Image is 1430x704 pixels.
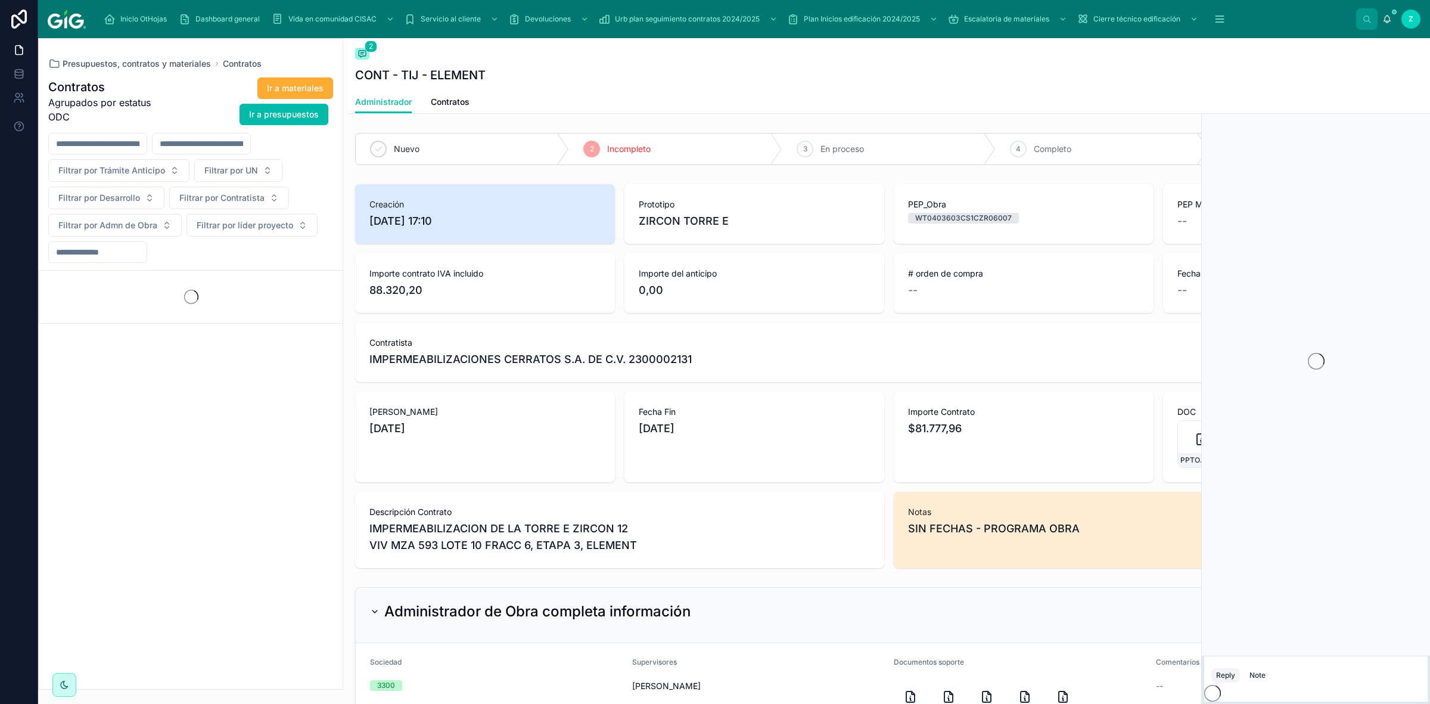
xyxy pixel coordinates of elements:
span: [PERSON_NAME] [632,680,885,692]
a: Cierre técnico edificación [1073,8,1204,30]
span: Descripción Contrato [369,506,870,518]
span: Escalatoria de materiales [964,14,1049,24]
span: [PERSON_NAME] [369,406,601,418]
span: Fecha Fin [639,406,870,418]
span: Comentarios [1156,658,1199,666]
span: SIN FECHAS - PROGRAMA OBRA [908,520,1409,537]
span: PEP Mat [1177,199,1409,210]
span: Importe Contrato [908,406,1139,418]
button: Select Button [186,214,318,237]
button: Select Button [48,187,164,209]
button: 2 [355,48,369,62]
div: WT0403603CS1CZR06007 [915,213,1012,224]
span: Prototipo [639,199,870,210]
a: Urb plan seguimiento contratos 2024/2025 [595,8,784,30]
span: Importe del anticipo [639,268,870,280]
span: Creación [369,199,601,210]
span: -- [1156,680,1163,692]
a: Contratos [431,91,470,115]
span: Sociedad [370,658,402,666]
a: Escalatoria de materiales [944,8,1073,30]
h1: CONT - TIJ - ELEMENT [355,67,486,83]
span: ZIRCON TORRE E [639,213,870,230]
span: Administrador [355,96,412,108]
div: 3300 [377,680,395,691]
span: Ir a materiales [267,82,324,94]
span: Inicio OtHojas [120,14,167,24]
span: 4 [1016,144,1021,154]
span: Servicio al cliente [421,14,481,24]
button: Reply [1211,668,1240,683]
button: Note [1245,668,1270,683]
div: Note [1249,671,1266,680]
span: Dashboard general [195,14,260,24]
span: Filtrar por Admn de Obra [58,219,157,231]
a: Devoluciones [505,8,595,30]
a: Inicio OtHojas [100,8,175,30]
span: PEP_Obra [908,199,1139,210]
span: # orden de compra [908,268,1139,280]
span: Filtrar por líder proyecto [197,219,293,231]
a: Plan Inicios edificación 2024/2025 [784,8,944,30]
a: Presupuestos, contratos y materiales [48,58,211,70]
span: Presupuestos, contratos y materiales [63,58,211,70]
span: Plan Inicios edificación 2024/2025 [804,14,920,24]
span: 2 [590,144,594,154]
h1: Contratos [48,79,164,95]
span: IMPERMEABILIZACIONES CERRATOS S.A. DE C.V. 2300002131 [369,351,692,368]
span: Devoluciones [525,14,571,24]
span: Fecha ODC programa [1177,268,1409,280]
button: Ir a presupuestos [240,104,328,125]
span: 0,00 [639,282,870,299]
h2: Administrador de Obra completa información [384,602,691,621]
span: 2 [365,41,377,52]
button: Select Button [169,187,289,209]
span: Incompleto [607,143,651,155]
button: Select Button [194,159,282,182]
a: Dashboard general [175,8,268,30]
span: [DATE] [639,420,870,437]
span: $81.777,96 [908,420,1139,437]
span: [DATE] [369,420,601,437]
span: [DATE] 17:10 [369,213,601,230]
span: Notas [908,506,1409,518]
img: App logo [48,10,86,29]
span: -- [908,282,918,299]
span: Completo [1034,143,1071,155]
span: Documentos soporte [894,658,964,666]
span: 3 [803,144,807,154]
div: scrollable content [95,6,1356,32]
button: Ir a materiales [257,77,333,99]
button: Select Button [48,214,182,237]
span: Contratista [369,337,1409,349]
span: Contratos [431,96,470,108]
a: Contratos [223,58,262,70]
span: Filtrar por Contratista [179,192,265,204]
span: Z [1409,14,1413,24]
span: -- [1177,282,1187,299]
button: Select Button [48,159,189,182]
span: Urb plan seguimiento contratos 2024/2025 [615,14,760,24]
span: Filtrar por UN [204,165,258,176]
span: Nuevo [394,143,419,155]
a: Vida en comunidad CISAC [268,8,400,30]
span: -- [1177,213,1187,230]
a: Administrador [355,91,412,114]
span: Supervisores [632,658,677,666]
span: DOC [1177,406,1409,418]
span: Agrupados por estatus ODC [48,95,164,124]
span: Vida en comunidad CISAC [288,14,377,24]
span: Filtrar por Trámite Anticipo [58,165,165,176]
span: IMPERMEABILIZACION DE LA TORRE E ZIRCON 12 VIV MZA 593 LOTE 10 FRACC 6, ETAPA 3, ELEMENT [369,520,870,554]
span: Ir a presupuestos [249,108,319,120]
span: En proceso [820,143,864,155]
span: PPTO---TIJ---ELEMENT---IMPERMEABILIZACION-DE-LA-TORRE-E-ZIRCON-12-VIV-MZA-593-LOTE-10-FRACC-6,-ET... [1180,455,1208,465]
span: Filtrar por Desarrollo [58,192,140,204]
span: 88.320,20 [369,282,601,299]
a: Servicio al cliente [400,8,505,30]
span: Importe contrato IVA incluido [369,268,601,280]
span: Cierre técnico edificación [1093,14,1180,24]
